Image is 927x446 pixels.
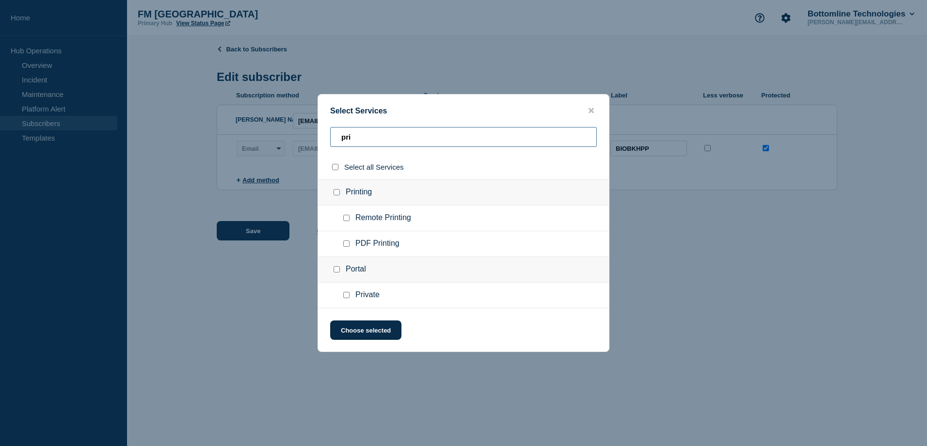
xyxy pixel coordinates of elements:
span: PDF Printing [355,239,400,249]
span: Private [355,290,380,300]
input: Remote Printing checkbox [343,215,350,221]
input: Private checkbox [343,292,350,298]
span: Select all Services [344,163,404,171]
div: Printing [318,179,609,206]
div: Select Services [318,106,609,115]
input: PDF Printing checkbox [343,240,350,247]
button: close button [586,106,597,115]
input: Portal checkbox [334,266,340,272]
span: Remote Printing [355,213,411,223]
input: Search [330,127,597,147]
input: select all checkbox [332,164,338,170]
input: Printing checkbox [334,189,340,195]
button: Choose selected [330,320,401,340]
div: Portal [318,257,609,283]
